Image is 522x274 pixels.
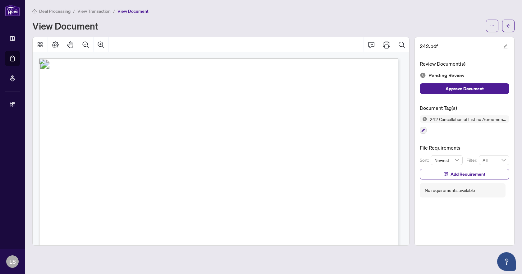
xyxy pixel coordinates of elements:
h4: Document Tag(s) [420,104,509,112]
span: View Transaction [77,8,111,14]
button: Open asap [497,252,516,271]
span: Pending Review [428,71,465,80]
h1: View Document [32,21,98,31]
span: home [32,9,37,13]
span: Deal Processing [39,8,71,14]
h4: Review Document(s) [420,60,509,67]
li: / [73,7,75,15]
span: Newest [434,156,459,165]
span: ellipsis [490,24,494,28]
button: Approve Document [420,83,509,94]
li: / [113,7,115,15]
button: Add Requirement [420,169,509,179]
p: Sort: [420,157,431,164]
span: 242.pdf [420,42,438,50]
h4: File Requirements [420,144,509,151]
img: Document Status [420,72,426,78]
p: Filter: [466,157,479,164]
img: Status Icon [420,115,427,123]
span: arrow-left [506,24,511,28]
span: All [483,156,506,165]
span: LS [9,257,16,266]
span: Approve Document [446,84,484,94]
div: No requirements available [425,187,475,194]
span: 242 Cancellation of Listing Agreement - Authority to Offer for Sale [427,117,509,121]
span: edit [503,44,508,49]
span: Add Requirement [451,169,485,179]
img: logo [5,5,20,16]
span: View Document [117,8,149,14]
